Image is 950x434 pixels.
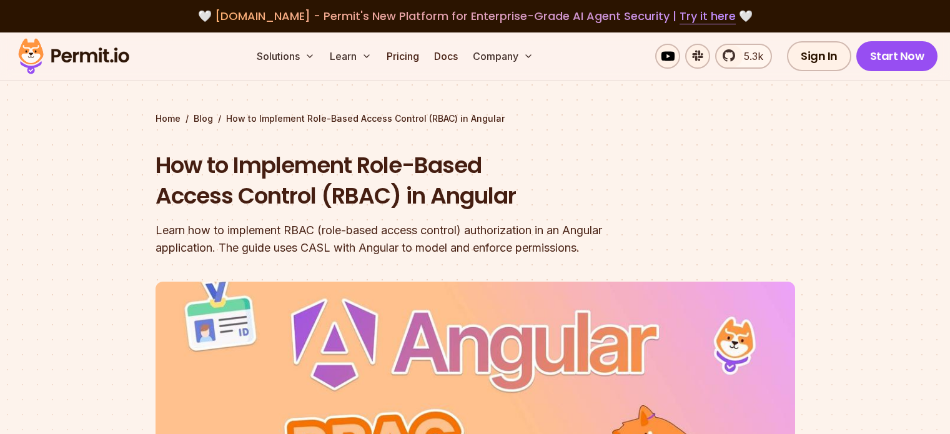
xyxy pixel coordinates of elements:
span: [DOMAIN_NAME] - Permit's New Platform for Enterprise-Grade AI Agent Security | [215,8,736,24]
img: Permit logo [12,35,135,77]
a: 5.3k [715,44,772,69]
a: Sign In [787,41,851,71]
a: Home [156,112,181,125]
a: Try it here [680,8,736,24]
button: Solutions [252,44,320,69]
div: 🤍 🤍 [30,7,920,25]
a: Start Now [856,41,938,71]
div: / / [156,112,795,125]
a: Blog [194,112,213,125]
div: Learn how to implement RBAC (role-based access control) authorization in an Angular application. ... [156,222,635,257]
a: Pricing [382,44,424,69]
a: Docs [429,44,463,69]
button: Learn [325,44,377,69]
span: 5.3k [736,49,763,64]
button: Company [468,44,538,69]
h1: How to Implement Role-Based Access Control (RBAC) in Angular [156,150,635,212]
